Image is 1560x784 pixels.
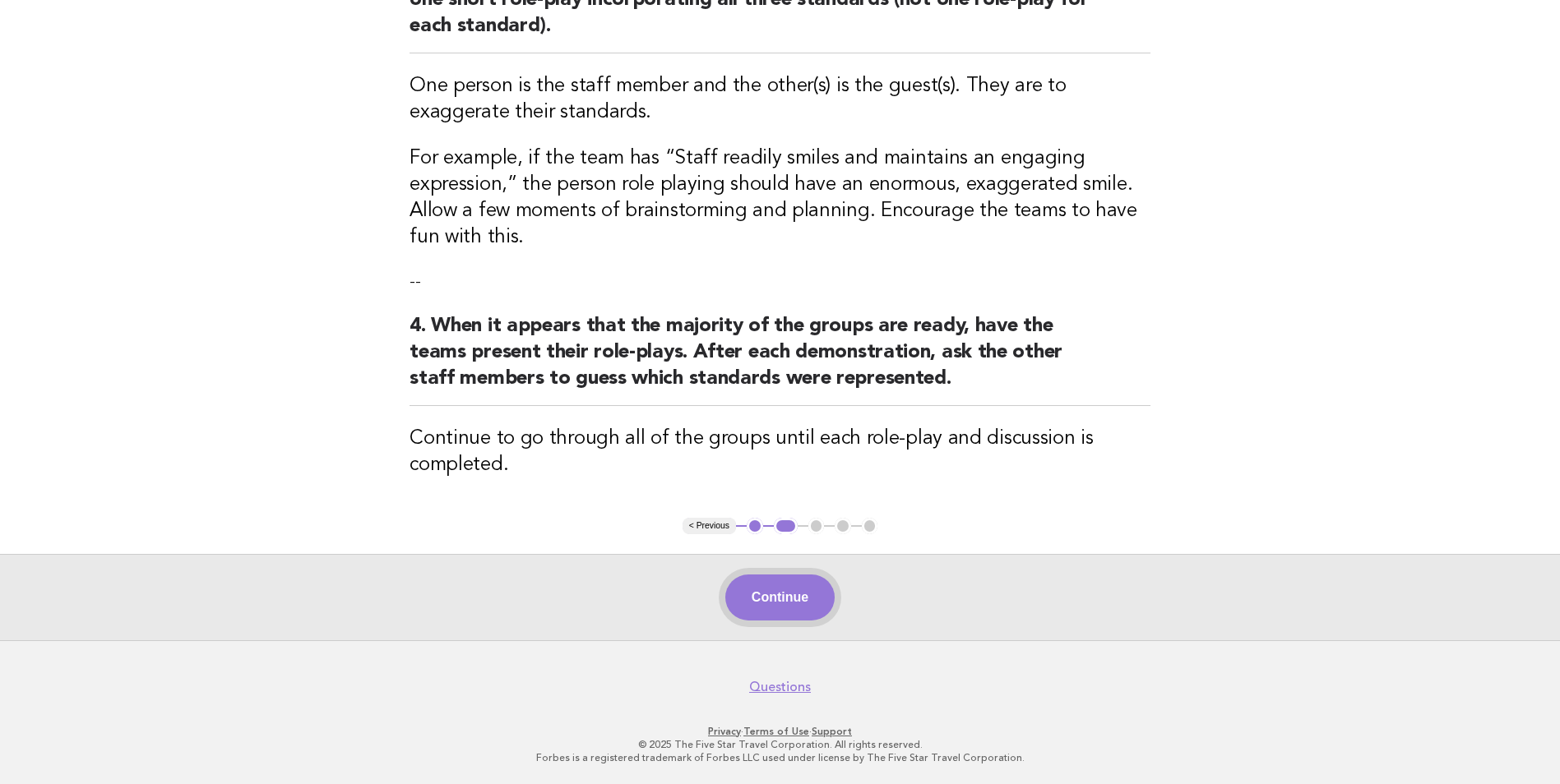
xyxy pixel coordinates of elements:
p: Forbes is a registered trademark of Forbes LLC used under license by The Five Star Travel Corpora... [277,751,1284,764]
button: 1 [747,518,763,534]
a: Terms of Use [743,726,809,737]
a: Questions [749,679,811,695]
a: Privacy [708,726,741,737]
button: 2 [774,518,798,534]
button: Continue [725,574,835,620]
p: -- [410,270,1150,293]
a: Support [812,726,852,737]
h3: Continue to go through all of the groups until each role-play and discussion is completed. [410,426,1150,478]
h3: One person is the staff member and the other(s) is the guest(s). They are to exaggerate their sta... [410,73,1150,126]
button: < Previous [683,518,736,534]
h3: For example, if the team has “Staff readily smiles and maintains an engaging expression,” the per... [410,145,1150,251]
p: © 2025 The Five Star Travel Corporation. All rights reserved. [277,738,1284,751]
h2: 4. When it appears that the majority of the groups are ready, have the teams present their role-p... [410,313,1150,406]
p: · · [277,725,1284,738]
